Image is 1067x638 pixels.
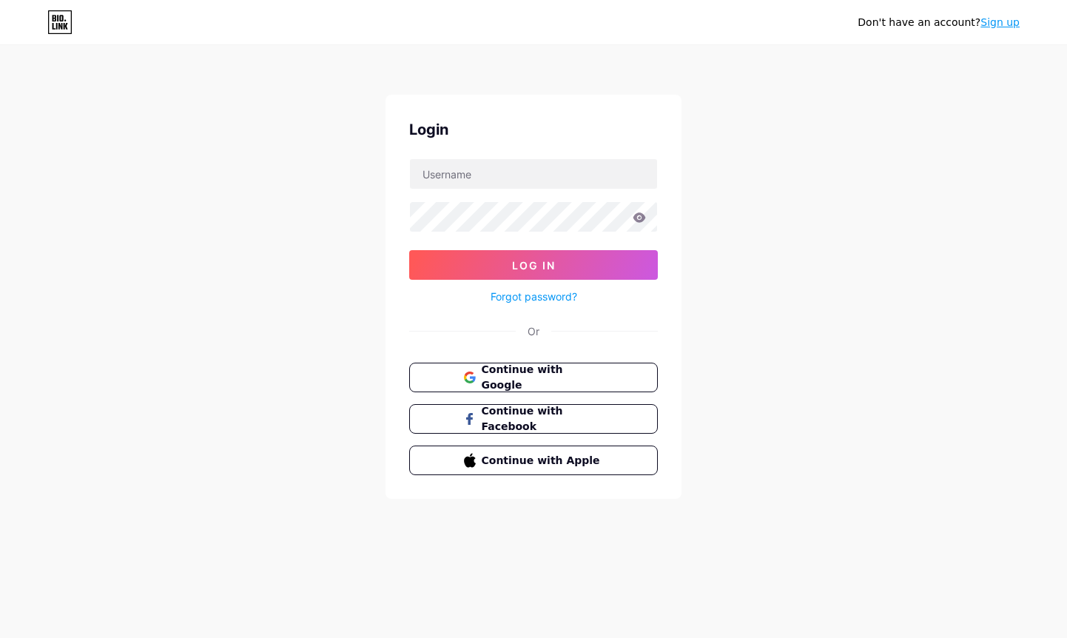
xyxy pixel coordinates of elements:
span: Continue with Facebook [482,403,604,434]
div: Or [528,323,539,339]
button: Continue with Google [409,363,658,392]
button: Log In [409,250,658,280]
span: Continue with Google [482,362,604,393]
div: Don't have an account? [858,15,1020,30]
input: Username [410,159,657,189]
button: Continue with Apple [409,446,658,475]
a: Forgot password? [491,289,577,304]
a: Sign up [980,16,1020,28]
div: Login [409,118,658,141]
button: Continue with Facebook [409,404,658,434]
span: Continue with Apple [482,453,604,469]
span: Log In [512,259,556,272]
